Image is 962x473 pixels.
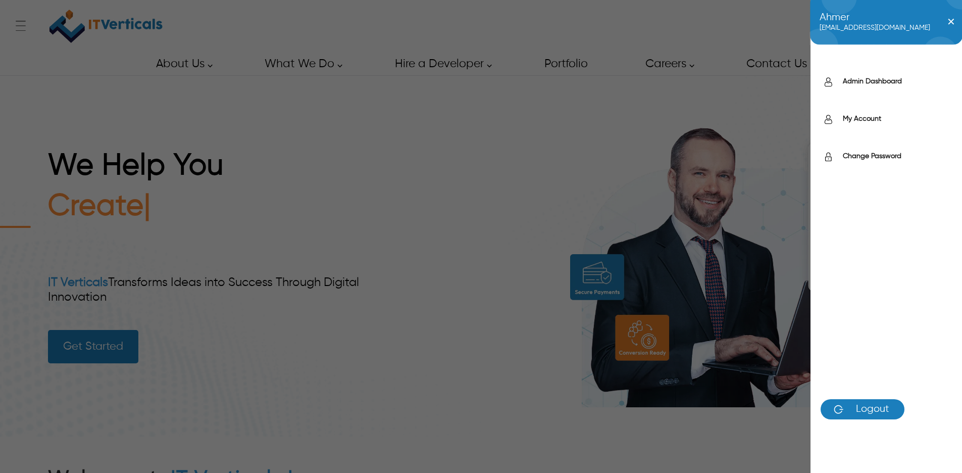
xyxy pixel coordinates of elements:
a: Admin Dashboard [821,76,952,88]
label: Change Password [843,151,952,161]
a: Logout [821,399,904,419]
label: Admin Dashboard [843,76,952,86]
span: Logout [841,404,889,414]
a: My Account [821,114,952,126]
span: [EMAIL_ADDRESS][DOMAIN_NAME] [820,23,930,33]
a: Change Password [821,151,952,163]
span: Ahmer [820,13,930,23]
label: My Account [843,114,952,124]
